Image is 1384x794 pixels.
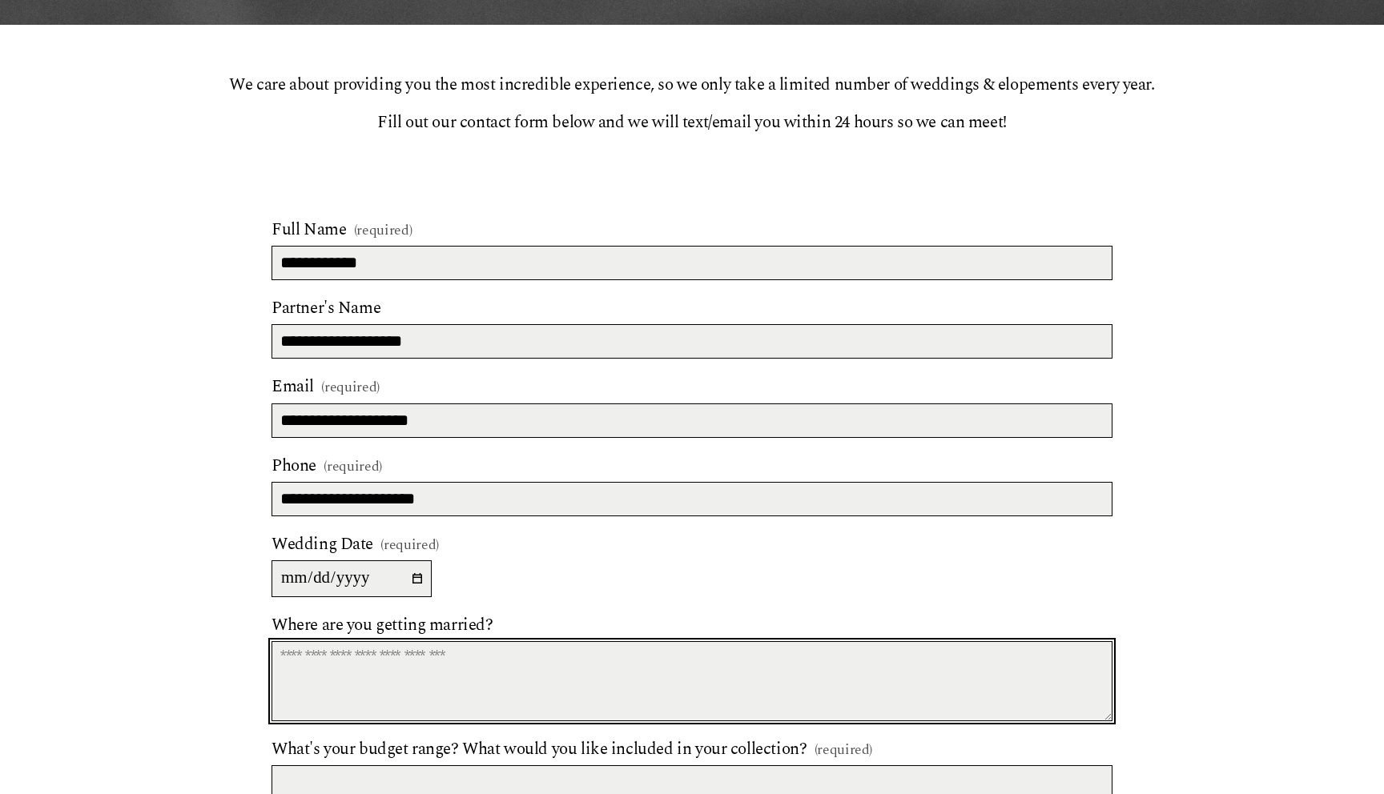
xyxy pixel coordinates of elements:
span: (required) [815,740,872,760]
span: (required) [321,377,379,398]
span: Where are you getting married? [272,613,493,638]
span: (required) [354,220,412,241]
span: What's your budget range? What would you like included in your collection? [272,737,807,762]
span: Partner's Name [272,296,380,321]
span: Email [272,375,314,399]
span: Full Name [272,218,346,243]
p: We care about providing you the most incredible experience, so we only take a limited number of w... [178,73,1205,98]
span: Wedding Date [272,532,373,557]
p: Fill out our contact form below and we will text/email you within 24 hours so we can meet! [178,110,1205,135]
span: Phone [272,454,316,479]
span: (required) [380,535,438,555]
span: (required) [324,459,381,474]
